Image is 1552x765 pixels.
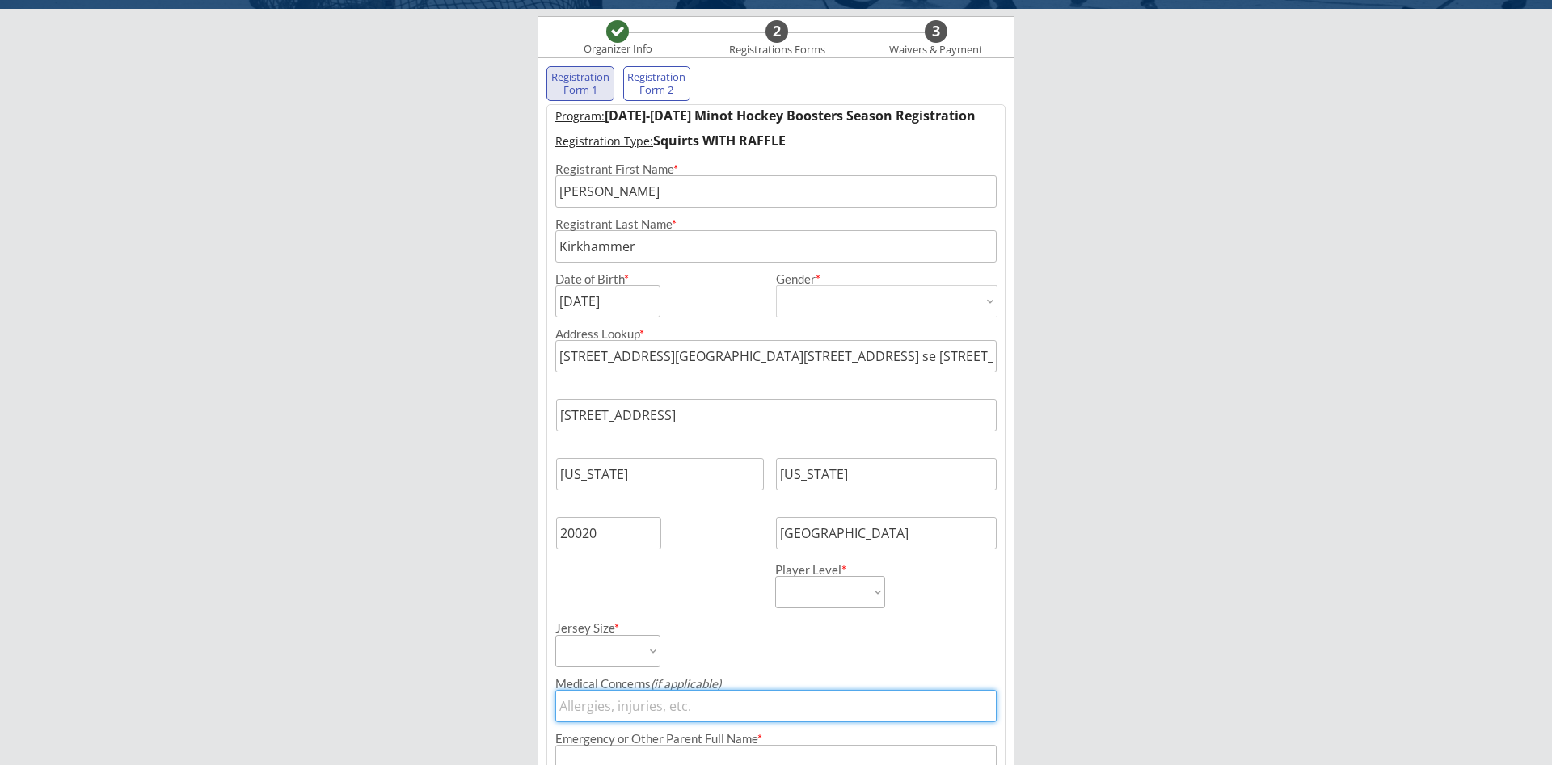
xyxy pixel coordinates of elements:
u: Program: [555,108,605,124]
div: Emergency or Other Parent Full Name [555,733,997,745]
u: Registration Type: [555,133,653,149]
div: 2 [765,23,788,40]
div: Date of Birth [555,273,639,285]
input: Allergies, injuries, etc. [555,690,997,722]
div: Registration Form 2 [627,71,687,96]
div: Player Level [775,564,885,576]
div: Waivers & Payment [880,44,992,57]
strong: Squirts WITH RAFFLE [653,132,786,149]
div: Registrations Forms [721,44,833,57]
div: Registrant First Name [555,163,997,175]
div: Gender [776,273,997,285]
em: (if applicable) [651,676,721,691]
div: Jersey Size [555,622,639,634]
div: Organizer Info [573,43,662,56]
input: Street, City, Province/State [555,340,997,372]
div: Address Lookup [555,328,997,340]
div: Medical Concerns [555,678,997,690]
div: 3 [925,23,947,40]
div: Registrant Last Name [555,218,997,230]
strong: [DATE]-[DATE] Minot Hockey Boosters Season Registration [605,107,976,124]
div: Registration Form 1 [550,71,610,96]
